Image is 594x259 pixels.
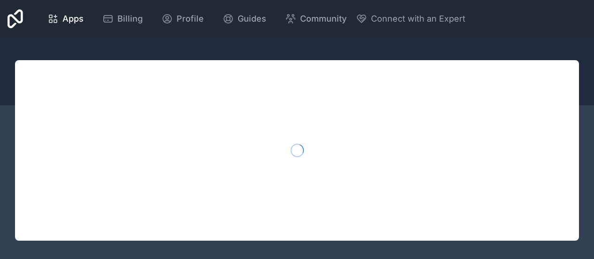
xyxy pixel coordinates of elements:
[300,12,347,25] span: Community
[95,8,150,29] a: Billing
[371,12,465,25] span: Connect with an Expert
[278,8,354,29] a: Community
[238,12,266,25] span: Guides
[62,12,84,25] span: Apps
[177,12,204,25] span: Profile
[40,8,91,29] a: Apps
[154,8,211,29] a: Profile
[215,8,274,29] a: Guides
[117,12,143,25] span: Billing
[356,12,465,25] button: Connect with an Expert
